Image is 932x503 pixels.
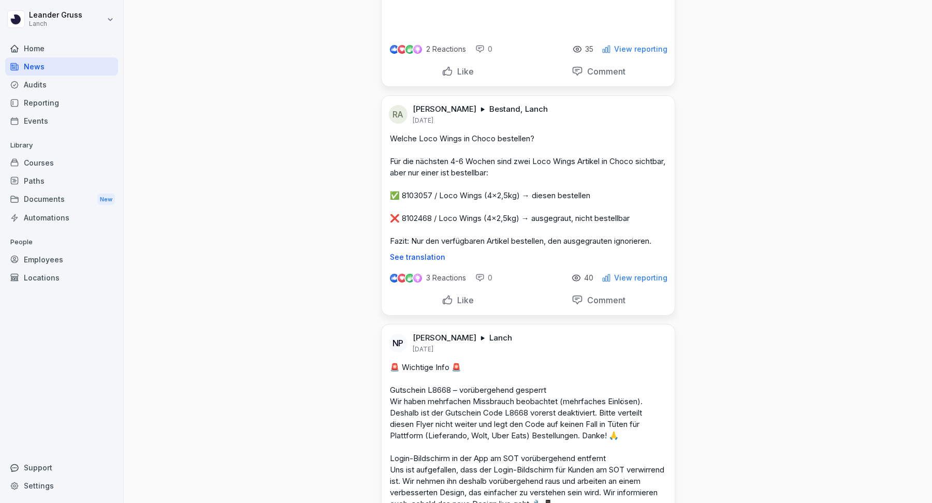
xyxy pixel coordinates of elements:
[5,190,118,209] a: DocumentsNew
[398,46,406,53] img: love
[5,269,118,287] a: Locations
[489,333,512,343] p: Lanch
[398,274,406,282] img: love
[5,190,118,209] div: Documents
[5,76,118,94] a: Audits
[5,458,118,477] div: Support
[389,334,407,352] div: NP
[614,274,667,282] p: View reporting
[475,273,492,283] div: 0
[405,45,414,54] img: celebrate
[390,45,398,53] img: like
[426,274,466,282] p: 3 Reactions
[5,209,118,227] a: Automations
[390,133,666,247] p: Welche Loco Wings in Choco bestellen? Für die nächsten 4-6 Wochen sind zwei Loco Wings Artikel in...
[583,66,625,77] p: Comment
[390,253,666,261] p: See translation
[583,295,625,305] p: Comment
[5,57,118,76] a: News
[29,11,82,20] p: Leander Gruss
[585,45,593,53] p: 35
[389,105,407,124] div: RA
[5,137,118,154] p: Library
[413,273,422,283] img: inspiring
[390,274,398,282] img: like
[413,104,476,114] p: [PERSON_NAME]
[5,154,118,172] a: Courses
[584,274,593,282] p: 40
[5,250,118,269] a: Employees
[413,345,433,353] p: [DATE]
[5,39,118,57] a: Home
[5,172,118,190] a: Paths
[5,477,118,495] a: Settings
[413,333,476,343] p: [PERSON_NAME]
[5,234,118,250] p: People
[475,44,492,54] div: 0
[489,104,548,114] p: Bestand, Lanch
[413,45,422,54] img: inspiring
[405,274,414,283] img: celebrate
[453,66,474,77] p: Like
[5,112,118,130] a: Events
[426,45,466,53] p: 2 Reactions
[29,20,82,27] p: Lanch
[97,194,115,205] div: New
[413,116,433,125] p: [DATE]
[5,94,118,112] a: Reporting
[453,295,474,305] p: Like
[614,45,667,53] p: View reporting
